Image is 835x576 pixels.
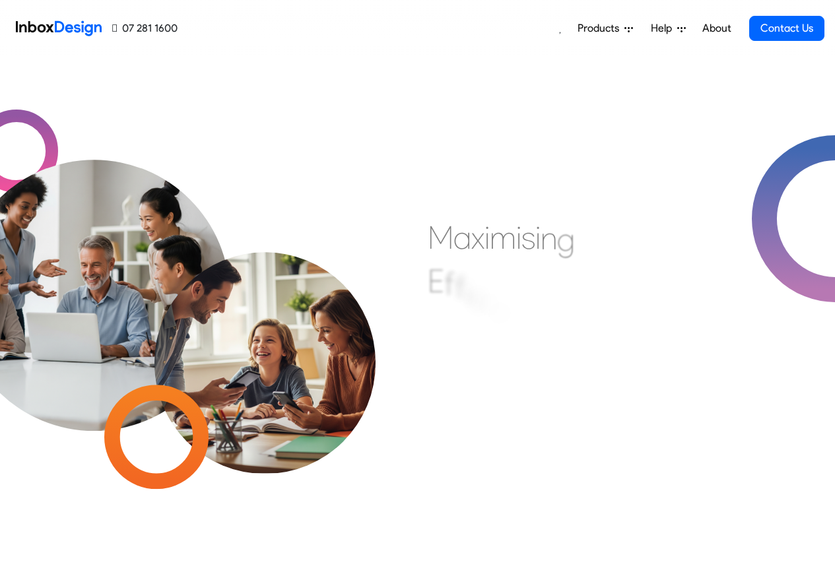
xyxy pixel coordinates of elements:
div: E [428,261,444,301]
div: m [490,218,516,257]
div: M [428,218,453,257]
div: i [516,218,521,257]
div: e [492,290,508,330]
a: Contact Us [749,16,824,41]
span: Help [651,20,677,36]
div: i [484,218,490,257]
span: Products [578,20,624,36]
div: i [486,284,492,323]
div: c [471,277,486,317]
img: parents_with_child.png [127,197,403,474]
a: 07 281 1600 [112,20,178,36]
a: Help [646,15,691,42]
div: a [453,218,471,257]
div: x [471,218,484,257]
a: About [698,15,735,42]
div: s [521,218,535,257]
div: i [535,218,541,257]
a: Products [572,15,638,42]
div: Maximising Efficient & Engagement, Connecting Schools, Families, and Students. [428,218,748,416]
div: i [465,272,471,311]
div: n [541,218,557,258]
div: g [557,220,575,259]
div: f [455,268,465,307]
div: f [444,264,455,304]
